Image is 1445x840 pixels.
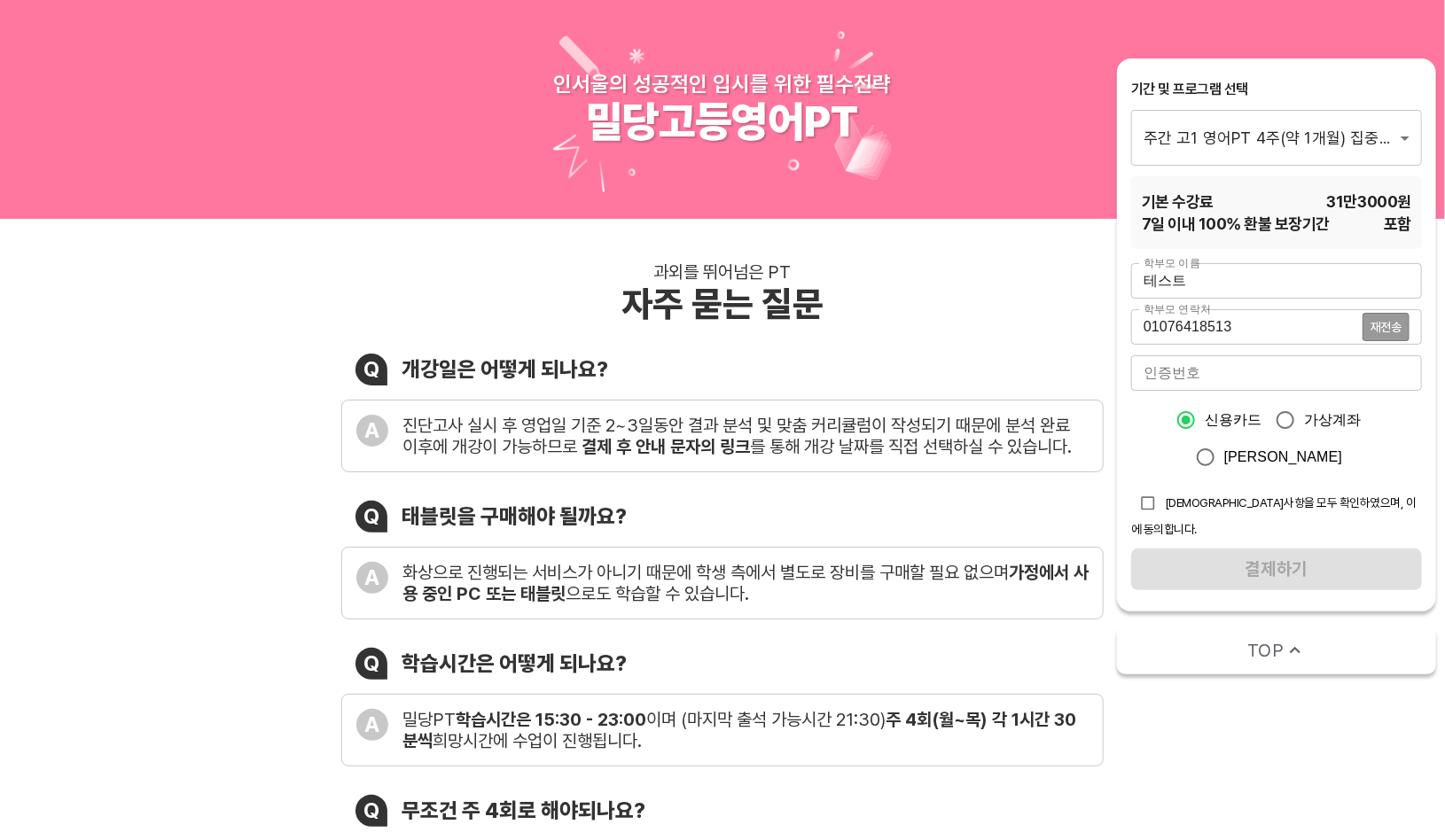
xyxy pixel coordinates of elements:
div: 개강일은 어떻게 되나요? [402,356,608,382]
div: 무조건 주 4회로 해야되나요? [402,797,645,823]
div: Q [355,501,387,533]
div: A [356,415,388,447]
span: 신용카드 [1205,409,1262,431]
input: 학부모 이름을 입력해주세요 [1131,263,1422,299]
input: 학부모 연락처를 입력해주세요 [1131,309,1363,345]
span: 기본 수강료 [1142,191,1214,213]
div: 진단고사 실시 후 영업일 기준 2~3일동안 결과 분석 및 맞춤 커리큘럼이 작성되기 때문에 분석 완료 이후에 개강이 가능하므로 를 통해 개강 날짜를 직접 선택하실 수 있습니다. [402,415,1089,457]
button: 재전송 [1363,313,1410,341]
div: 밀당PT 이며 (마지막 출석 가능시간 21:30) 희망시간에 수업이 진행됩니다. [402,709,1089,751]
div: 과외를 뛰어넘은 PT [654,261,792,283]
span: TOP [1247,638,1284,663]
div: 기간 및 프로그램 선택 [1131,80,1422,99]
b: 결제 후 안내 문자의 링크 [582,436,750,457]
span: [PERSON_NAME] [1224,447,1343,468]
div: 학습시간은 어떻게 되나요? [402,650,627,676]
div: 화상으로 진행되는 서비스가 아니기 때문에 학생 측에서 별도로 장비를 구매할 필요 없으며 으로도 학습할 수 있습니다. [402,562,1089,604]
b: 학습시간은 15:30 - 23:00 [456,709,646,730]
div: Q [355,354,387,385]
div: A [356,562,388,594]
div: 자주 묻는 질문 [621,283,824,325]
b: 주 4회(월~목) 각 1시간 30분씩 [402,709,1076,751]
span: [DEMOGRAPHIC_DATA]사항을 모두 확인하였으며, 이에 동의합니다. [1131,495,1417,536]
span: 재전송 [1371,321,1402,333]
button: TOP [1117,626,1436,674]
span: 포함 [1384,213,1411,235]
span: 가상계좌 [1304,409,1362,431]
span: 31만3000 원 [1327,191,1411,213]
div: 주간 고1 영어PT 4주(약 1개월) 집중관리 [1131,110,1422,165]
span: 7 일 이내 100% 환불 보장기간 [1142,213,1330,235]
b: 가정에서 사용 중인 PC 또는 태블릿 [402,562,1089,604]
div: A [356,709,388,741]
div: Q [355,795,387,827]
div: Q [355,648,387,680]
div: 밀당고등영어PT [587,97,859,148]
div: 태블릿을 구매해야 될까요? [402,503,627,529]
div: 인서울의 성공적인 입시를 위한 필수전략 [554,71,892,97]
